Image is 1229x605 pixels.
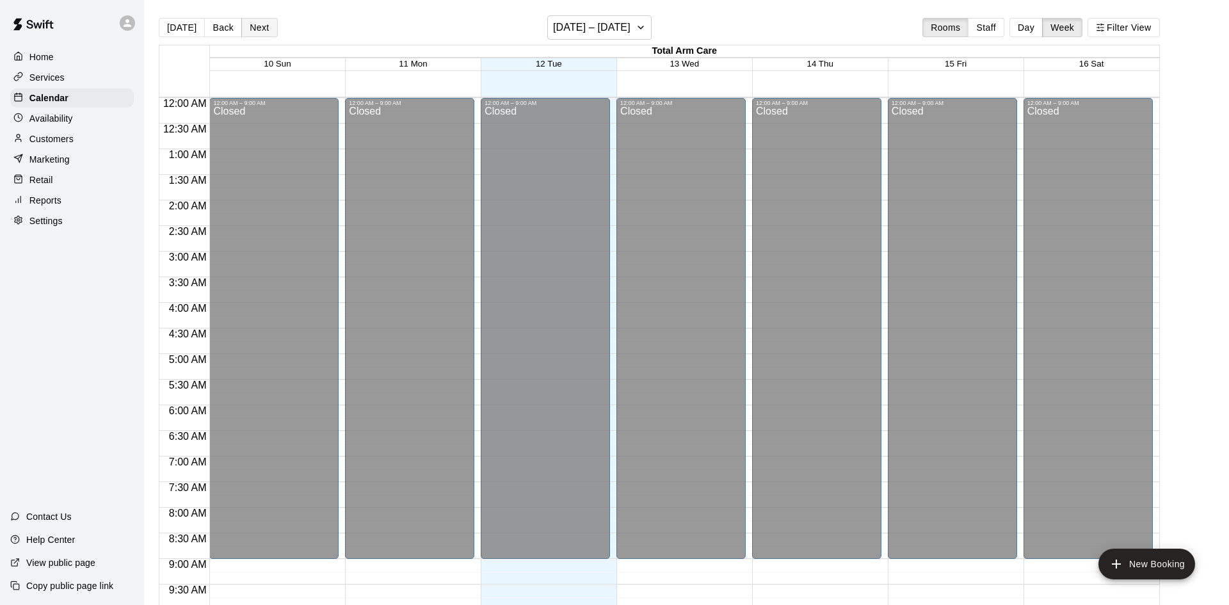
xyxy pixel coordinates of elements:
div: 12:00 AM – 9:00 AM: Closed [345,98,474,559]
div: 12:00 AM – 9:00 AM: Closed [888,98,1017,559]
div: 12:00 AM – 9:00 AM [485,100,606,106]
span: 12:30 AM [160,124,210,134]
div: Closed [620,106,742,563]
button: add [1098,549,1195,579]
button: Rooms [922,18,968,37]
div: Closed [485,106,606,563]
button: Staff [968,18,1004,37]
button: 12 Tue [536,59,562,69]
span: 7:00 AM [166,456,210,467]
p: Customers [29,133,74,145]
p: Calendar [29,92,68,104]
span: 4:00 AM [166,303,210,314]
p: Services [29,71,65,84]
div: 12:00 AM – 9:00 AM: Closed [752,98,881,559]
button: 11 Mon [399,59,427,69]
p: Retail [29,173,53,186]
div: 12:00 AM – 9:00 AM [213,100,335,106]
p: Help Center [26,533,75,546]
a: Settings [10,211,134,230]
a: Retail [10,170,134,190]
button: 15 Fri [945,59,967,69]
button: [DATE] [159,18,205,37]
div: 12:00 AM – 9:00 AM [892,100,1013,106]
a: Services [10,68,134,87]
div: 12:00 AM – 9:00 AM [620,100,742,106]
span: 9:00 AM [166,559,210,570]
span: 3:30 AM [166,277,210,288]
div: Closed [1027,106,1149,563]
p: Contact Us [26,510,72,523]
p: Settings [29,214,63,227]
div: Closed [892,106,1013,563]
span: 5:30 AM [166,380,210,391]
div: 12:00 AM – 9:00 AM: Closed [616,98,746,559]
span: 3:00 AM [166,252,210,262]
a: Calendar [10,88,134,108]
a: Customers [10,129,134,149]
a: Home [10,47,134,67]
span: 1:30 AM [166,175,210,186]
p: Availability [29,112,73,125]
div: Closed [213,106,335,563]
button: Back [204,18,242,37]
button: 16 Sat [1079,59,1104,69]
span: 7:30 AM [166,482,210,493]
button: 10 Sun [264,59,291,69]
span: 8:00 AM [166,508,210,519]
p: Reports [29,194,61,207]
span: 5:00 AM [166,354,210,365]
span: 9:30 AM [166,585,210,595]
div: Closed [349,106,470,563]
span: 1:00 AM [166,149,210,160]
button: Day [1009,18,1043,37]
button: [DATE] – [DATE] [547,15,652,40]
div: Closed [756,106,878,563]
p: Marketing [29,153,70,166]
p: Home [29,51,54,63]
div: 12:00 AM – 9:00 AM [1027,100,1149,106]
p: View public page [26,556,95,569]
span: 2:00 AM [166,200,210,211]
p: Copy public page link [26,579,113,592]
div: 12:00 AM – 9:00 AM [756,100,878,106]
a: Availability [10,109,134,128]
button: 13 Wed [670,59,699,69]
span: 12:00 AM [160,98,210,109]
div: 12:00 AM – 9:00 AM: Closed [209,98,339,559]
a: Marketing [10,150,134,169]
button: Filter View [1088,18,1159,37]
button: 14 Thu [807,59,833,69]
div: 12:00 AM – 9:00 AM: Closed [1024,98,1153,559]
span: 6:30 AM [166,431,210,442]
button: Week [1042,18,1082,37]
div: 12:00 AM – 9:00 AM [349,100,470,106]
span: 2:30 AM [166,226,210,237]
h6: [DATE] – [DATE] [553,19,631,36]
button: Next [241,18,277,37]
a: Reports [10,191,134,210]
div: 12:00 AM – 9:00 AM: Closed [481,98,610,559]
span: 6:00 AM [166,405,210,416]
span: 4:30 AM [166,328,210,339]
div: Total Arm Care [210,45,1159,58]
span: 8:30 AM [166,533,210,544]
